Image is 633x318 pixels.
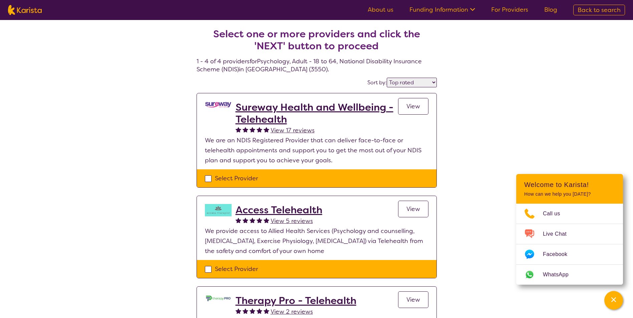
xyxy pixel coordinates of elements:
[257,308,262,314] img: fullstar
[264,217,269,223] img: fullstar
[491,6,528,14] a: For Providers
[398,98,428,115] a: View
[205,28,429,52] h2: Select one or more providers and click the 'NEXT' button to proceed
[543,229,575,239] span: Live Chat
[236,295,356,307] a: Therapy Pro - Telehealth
[573,5,625,15] a: Back to search
[516,265,623,285] a: Web link opens in a new tab.
[236,204,322,216] a: Access Telehealth
[543,270,577,280] span: WhatsApp
[398,201,428,217] a: View
[543,249,575,259] span: Facebook
[604,291,623,310] button: Channel Menu
[544,6,557,14] a: Blog
[8,5,42,15] img: Karista logo
[243,127,248,132] img: fullstar
[197,12,437,73] h4: 1 - 4 of 4 providers for Psychology , Adult - 18 to 64 , National Disability Insurance Scheme (ND...
[578,6,621,14] span: Back to search
[205,295,232,302] img: lehxprcbtunjcwin5sb4.jpg
[271,216,313,226] a: View 5 reviews
[257,217,262,223] img: fullstar
[271,307,313,317] a: View 2 reviews
[205,226,428,256] p: We provide access to Allied Health Services (Psychology and counselling, [MEDICAL_DATA], Exercise...
[406,205,420,213] span: View
[516,174,623,285] div: Channel Menu
[264,127,269,132] img: fullstar
[367,79,387,86] label: Sort by:
[205,101,232,108] img: vgwqq8bzw4bddvbx0uac.png
[250,127,255,132] img: fullstar
[406,102,420,110] span: View
[368,6,393,14] a: About us
[205,204,232,216] img: hzy3j6chfzohyvwdpojv.png
[236,101,398,125] a: Sureway Health and Wellbeing - Telehealth
[516,204,623,285] ul: Choose channel
[250,217,255,223] img: fullstar
[250,308,255,314] img: fullstar
[524,181,615,189] h2: Welcome to Karista!
[264,308,269,314] img: fullstar
[205,135,428,165] p: We are an NDIS Registered Provider that can deliver face-to-face or telehealth appointments and s...
[543,209,568,219] span: Call us
[257,127,262,132] img: fullstar
[409,6,475,14] a: Funding Information
[236,308,241,314] img: fullstar
[271,308,313,316] span: View 2 reviews
[271,125,315,135] a: View 17 reviews
[524,191,615,197] p: How can we help you [DATE]?
[398,291,428,308] a: View
[243,217,248,223] img: fullstar
[271,126,315,134] span: View 17 reviews
[236,127,241,132] img: fullstar
[271,217,313,225] span: View 5 reviews
[243,308,248,314] img: fullstar
[406,296,420,304] span: View
[236,217,241,223] img: fullstar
